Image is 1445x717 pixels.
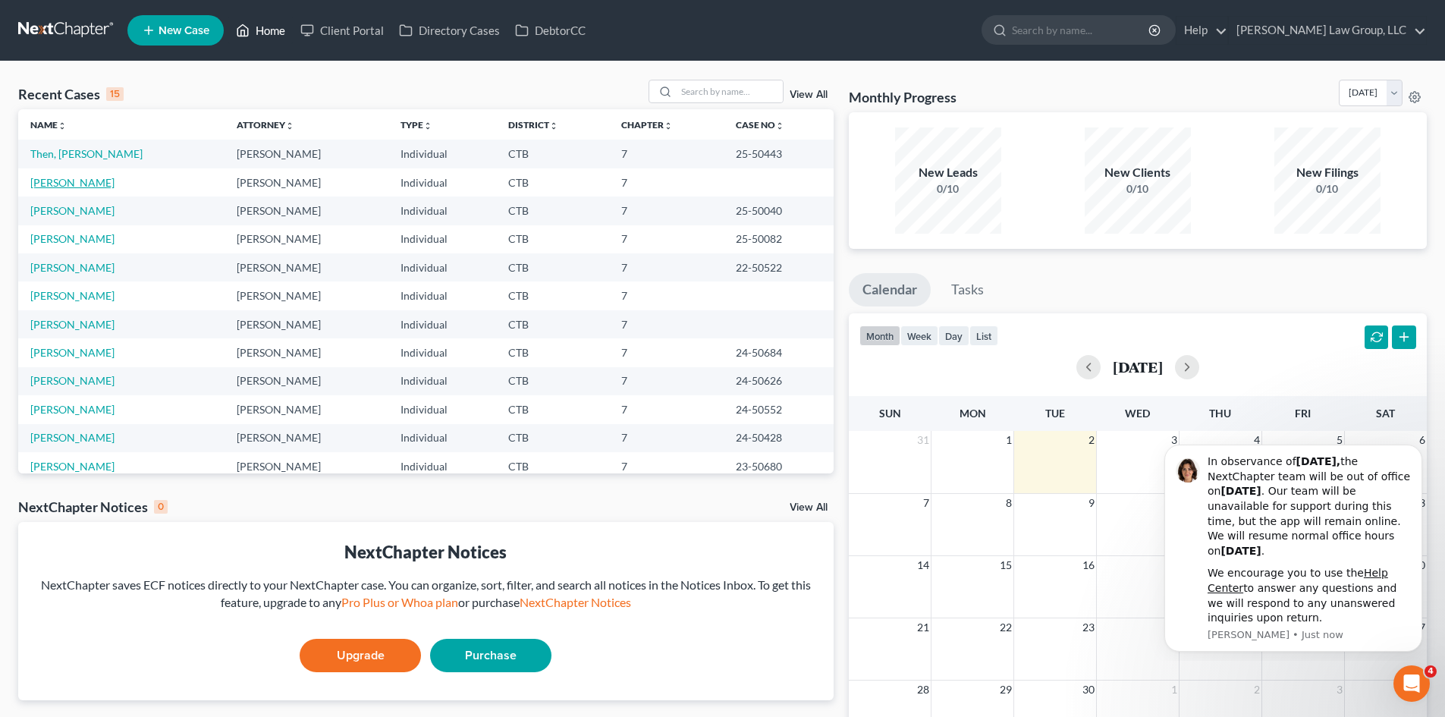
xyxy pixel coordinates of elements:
[724,225,834,253] td: 25-50082
[225,168,388,197] td: [PERSON_NAME]
[228,17,293,44] a: Home
[895,181,1001,197] div: 0/10
[30,577,821,612] div: NextChapter saves ECF notices directly to your NextChapter case. You can organize, sort, filter, ...
[401,119,432,131] a: Typeunfold_more
[496,424,608,452] td: CTB
[388,424,496,452] td: Individual
[30,232,115,245] a: [PERSON_NAME]
[1004,431,1013,449] span: 1
[18,85,124,103] div: Recent Cases
[106,87,124,101] div: 15
[388,338,496,366] td: Individual
[849,273,931,307] a: Calendar
[300,639,421,672] a: Upgrade
[609,253,724,281] td: 7
[159,25,209,36] span: New Case
[775,121,784,131] i: unfold_more
[496,253,608,281] td: CTB
[225,424,388,452] td: [PERSON_NAME]
[225,452,388,480] td: [PERSON_NAME]
[496,168,608,197] td: CTB
[790,502,828,513] a: View All
[30,119,67,131] a: Nameunfold_more
[1170,681,1179,699] span: 1
[496,310,608,338] td: CTB
[938,325,969,346] button: day
[18,498,168,516] div: NextChapter Notices
[30,289,115,302] a: [PERSON_NAME]
[609,452,724,480] td: 7
[900,325,938,346] button: week
[225,281,388,310] td: [PERSON_NAME]
[496,367,608,395] td: CTB
[388,281,496,310] td: Individual
[969,325,998,346] button: list
[609,338,724,366] td: 7
[1085,164,1191,181] div: New Clients
[388,225,496,253] td: Individual
[916,431,931,449] span: 31
[724,367,834,395] td: 24-50626
[496,140,608,168] td: CTB
[621,119,673,131] a: Chapterunfold_more
[496,281,608,310] td: CTB
[507,17,593,44] a: DebtorCC
[496,197,608,225] td: CTB
[724,424,834,452] td: 24-50428
[609,197,724,225] td: 7
[30,346,115,359] a: [PERSON_NAME]
[922,494,931,512] span: 7
[388,367,496,395] td: Individual
[724,253,834,281] td: 22-50522
[998,681,1013,699] span: 29
[1252,681,1261,699] span: 2
[1376,407,1395,420] span: Sat
[388,253,496,281] td: Individual
[664,121,673,131] i: unfold_more
[430,639,551,672] a: Purchase
[496,452,608,480] td: CTB
[1274,181,1381,197] div: 0/10
[998,556,1013,574] span: 15
[609,281,724,310] td: 7
[1209,407,1231,420] span: Thu
[388,197,496,225] td: Individual
[1125,407,1150,420] span: Wed
[1004,494,1013,512] span: 8
[724,452,834,480] td: 23-50680
[225,367,388,395] td: [PERSON_NAME]
[30,176,115,189] a: [PERSON_NAME]
[225,253,388,281] td: [PERSON_NAME]
[225,225,388,253] td: [PERSON_NAME]
[30,261,115,274] a: [PERSON_NAME]
[1425,665,1437,678] span: 4
[895,164,1001,181] div: New Leads
[293,17,391,44] a: Client Portal
[388,140,496,168] td: Individual
[1087,431,1096,449] span: 2
[609,168,724,197] td: 7
[496,338,608,366] td: CTB
[998,618,1013,637] span: 22
[960,407,986,420] span: Mon
[1081,556,1096,574] span: 16
[388,395,496,423] td: Individual
[496,225,608,253] td: CTB
[30,374,115,387] a: [PERSON_NAME]
[1229,17,1426,44] a: [PERSON_NAME] Law Group, LLC
[724,197,834,225] td: 25-50040
[30,403,115,416] a: [PERSON_NAME]
[916,618,931,637] span: 21
[609,395,724,423] td: 7
[30,318,115,331] a: [PERSON_NAME]
[391,17,507,44] a: Directory Cases
[1176,17,1227,44] a: Help
[388,310,496,338] td: Individual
